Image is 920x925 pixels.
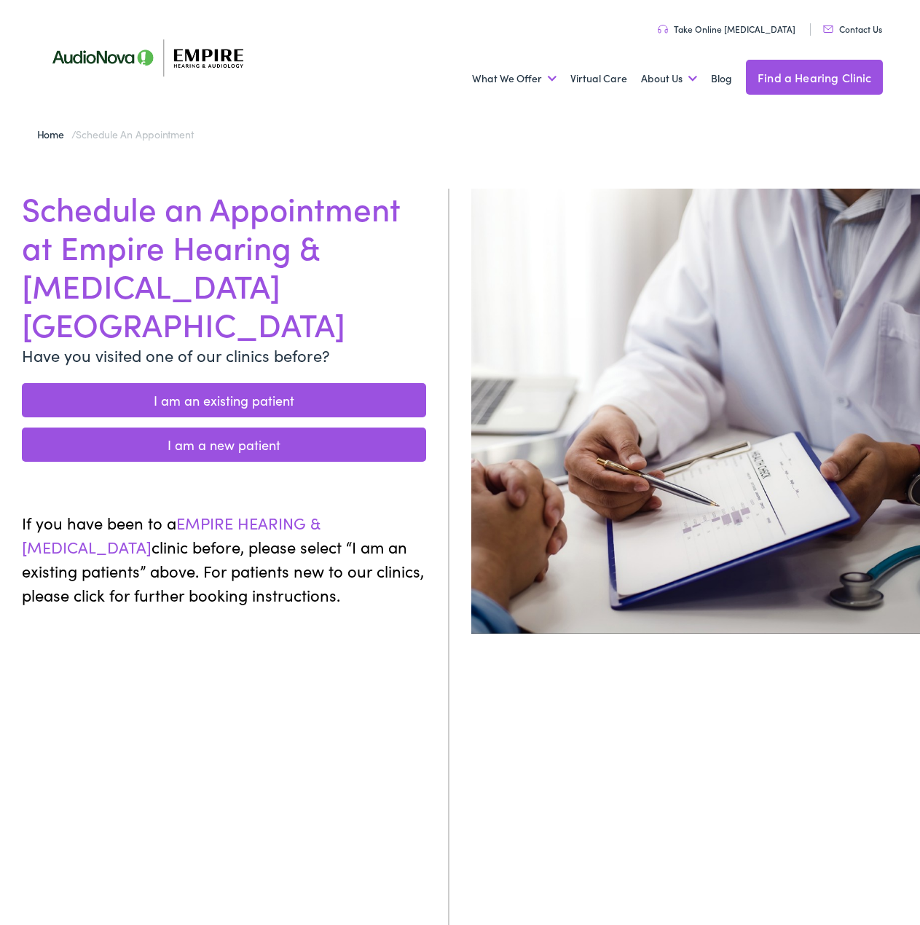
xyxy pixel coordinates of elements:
[22,383,426,417] a: I am an existing patient
[22,189,426,342] h1: Schedule an Appointment at Empire Hearing & [MEDICAL_DATA] [GEOGRAPHIC_DATA]
[823,25,833,33] img: utility icon
[22,343,426,367] p: Have you visited one of our clinics before?
[76,127,193,141] span: Schedule an Appointment
[746,60,883,95] a: Find a Hearing Clinic
[37,127,194,141] span: /
[658,23,795,35] a: Take Online [MEDICAL_DATA]
[22,511,320,558] span: EMPIRE HEARING & [MEDICAL_DATA]
[22,511,426,607] p: If you have been to a clinic before, please select “I am an existing patients” above. For patient...
[37,127,71,141] a: Home
[472,52,557,106] a: What We Offer
[570,52,627,106] a: Virtual Care
[641,52,697,106] a: About Us
[711,52,732,106] a: Blog
[22,428,426,462] a: I am a new patient
[658,25,668,34] img: utility icon
[823,23,882,35] a: Contact Us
